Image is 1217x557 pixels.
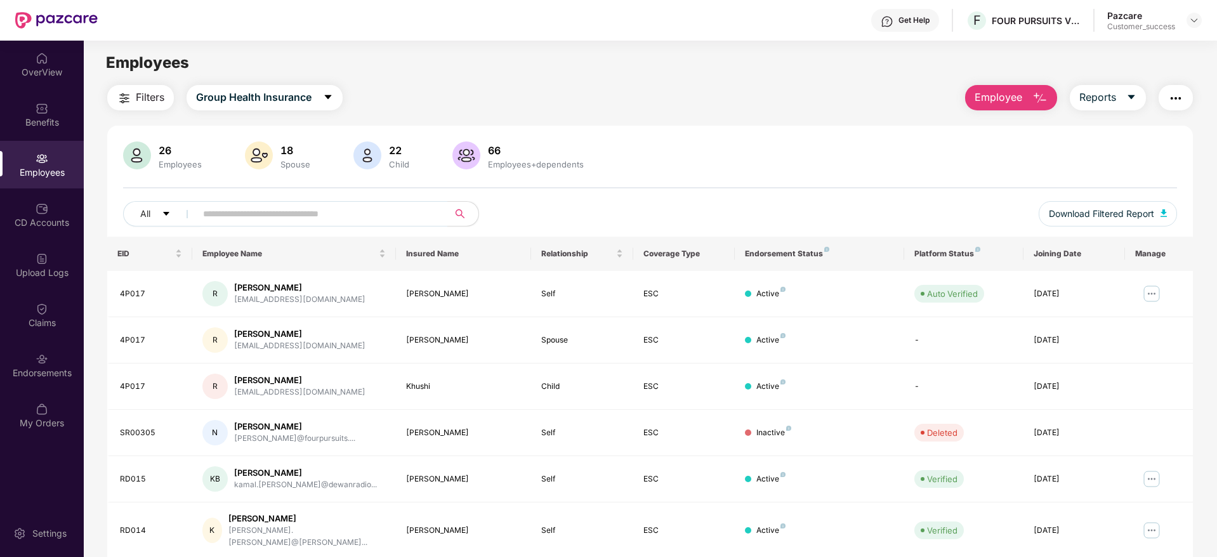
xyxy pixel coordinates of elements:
[323,92,333,103] span: caret-down
[756,473,786,485] div: Active
[643,381,725,393] div: ESC
[202,374,228,399] div: R
[234,386,365,398] div: [EMAIL_ADDRESS][DOMAIN_NAME]
[541,249,613,259] span: Relationship
[162,209,171,220] span: caret-down
[234,282,365,294] div: [PERSON_NAME]
[196,89,312,105] span: Group Health Insurance
[234,328,365,340] div: [PERSON_NAME]
[1126,92,1136,103] span: caret-down
[756,427,791,439] div: Inactive
[234,374,365,386] div: [PERSON_NAME]
[107,85,174,110] button: Filters
[904,317,1023,364] td: -
[36,202,48,215] img: svg+xml;base64,PHN2ZyBpZD0iQ0RfQWNjb3VudHMiIGRhdGEtbmFtZT0iQ0QgQWNjb3VudHMiIHhtbG5zPSJodHRwOi8vd3...
[1189,15,1199,25] img: svg+xml;base64,PHN2ZyBpZD0iRHJvcGRvd24tMzJ4MzIiIHhtbG5zPSJodHRwOi8vd3d3LnczLm9yZy8yMDAwL3N2ZyIgd2...
[927,426,957,439] div: Deleted
[245,141,273,169] img: svg+xml;base64,PHN2ZyB4bWxucz0iaHR0cDovL3d3dy53My5vcmcvMjAwMC9zdmciIHhtbG5zOnhsaW5rPSJodHRwOi8vd3...
[745,249,894,259] div: Endorsement Status
[1034,381,1115,393] div: [DATE]
[643,473,725,485] div: ESC
[202,249,376,259] span: Employee Name
[1070,85,1146,110] button: Reportscaret-down
[541,334,622,346] div: Spouse
[780,472,786,477] img: svg+xml;base64,PHN2ZyB4bWxucz0iaHR0cDovL3d3dy53My5vcmcvMjAwMC9zdmciIHdpZHRoPSI4IiBoZWlnaHQ9IjgiIH...
[1161,209,1167,217] img: svg+xml;base64,PHN2ZyB4bWxucz0iaHR0cDovL3d3dy53My5vcmcvMjAwMC9zdmciIHhtbG5zOnhsaW5rPSJodHRwOi8vd3...
[120,381,182,393] div: 4P017
[1107,22,1175,32] div: Customer_success
[780,287,786,292] img: svg+xml;base64,PHN2ZyB4bWxucz0iaHR0cDovL3d3dy53My5vcmcvMjAwMC9zdmciIHdpZHRoPSI4IiBoZWlnaHQ9IjgiIH...
[881,15,893,28] img: svg+xml;base64,PHN2ZyBpZD0iSGVscC0zMngzMiIgeG1sbnM9Imh0dHA6Ly93d3cudzMub3JnLzIwMDAvc3ZnIiB3aWR0aD...
[1032,91,1048,106] img: svg+xml;base64,PHN2ZyB4bWxucz0iaHR0cDovL3d3dy53My5vcmcvMjAwMC9zdmciIHhtbG5zOnhsaW5rPSJodHRwOi8vd3...
[531,237,633,271] th: Relationship
[541,525,622,537] div: Self
[447,209,472,219] span: search
[36,102,48,115] img: svg+xml;base64,PHN2ZyBpZD0iQmVuZWZpdHMiIHhtbG5zPSJodHRwOi8vd3d3LnczLm9yZy8yMDAwL3N2ZyIgd2lkdGg9Ij...
[406,525,522,537] div: [PERSON_NAME]
[541,381,622,393] div: Child
[140,207,150,221] span: All
[973,13,981,28] span: F
[353,141,381,169] img: svg+xml;base64,PHN2ZyB4bWxucz0iaHR0cDovL3d3dy53My5vcmcvMjAwMC9zdmciIHhtbG5zOnhsaW5rPSJodHRwOi8vd3...
[13,527,26,540] img: svg+xml;base64,PHN2ZyBpZD0iU2V0dGluZy0yMHgyMCIgeG1sbnM9Imh0dHA6Ly93d3cudzMub3JnLzIwMDAvc3ZnIiB3aW...
[452,141,480,169] img: svg+xml;base64,PHN2ZyB4bWxucz0iaHR0cDovL3d3dy53My5vcmcvMjAwMC9zdmciIHhtbG5zOnhsaW5rPSJodHRwOi8vd3...
[975,247,980,252] img: svg+xml;base64,PHN2ZyB4bWxucz0iaHR0cDovL3d3dy53My5vcmcvMjAwMC9zdmciIHdpZHRoPSI4IiBoZWlnaHQ9IjgiIH...
[107,237,192,271] th: EID
[927,287,978,300] div: Auto Verified
[786,426,791,431] img: svg+xml;base64,PHN2ZyB4bWxucz0iaHR0cDovL3d3dy53My5vcmcvMjAwMC9zdmciIHdpZHRoPSI4IiBoZWlnaHQ9IjgiIH...
[406,288,522,300] div: [PERSON_NAME]
[780,333,786,338] img: svg+xml;base64,PHN2ZyB4bWxucz0iaHR0cDovL3d3dy53My5vcmcvMjAwMC9zdmciIHdpZHRoPSI4IiBoZWlnaHQ9IjgiIH...
[756,334,786,346] div: Active
[36,303,48,315] img: svg+xml;base64,PHN2ZyBpZD0iQ2xhaW0iIHhtbG5zPSJodHRwOi8vd3d3LnczLm9yZy8yMDAwL3N2ZyIgd2lkdGg9IjIwIi...
[1034,473,1115,485] div: [DATE]
[1141,469,1162,489] img: manageButton
[1034,288,1115,300] div: [DATE]
[1023,237,1125,271] th: Joining Date
[485,159,586,169] div: Employees+dependents
[234,467,377,479] div: [PERSON_NAME]
[965,85,1057,110] button: Employee
[202,420,228,445] div: N
[36,52,48,65] img: svg+xml;base64,PHN2ZyBpZD0iSG9tZSIgeG1sbnM9Imh0dHA6Ly93d3cudzMub3JnLzIwMDAvc3ZnIiB3aWR0aD0iMjAiIG...
[117,249,173,259] span: EID
[202,466,228,492] div: KB
[447,201,479,226] button: search
[36,252,48,265] img: svg+xml;base64,PHN2ZyBpZD0iVXBsb2FkX0xvZ3MiIGRhdGEtbmFtZT0iVXBsb2FkIExvZ3MiIHhtbG5zPSJodHRwOi8vd3...
[117,91,132,106] img: svg+xml;base64,PHN2ZyB4bWxucz0iaHR0cDovL3d3dy53My5vcmcvMjAwMC9zdmciIHdpZHRoPSIyNCIgaGVpZ2h0PSIyNC...
[156,159,204,169] div: Employees
[633,237,735,271] th: Coverage Type
[485,144,586,157] div: 66
[1141,520,1162,541] img: manageButton
[120,525,182,537] div: RD014
[123,141,151,169] img: svg+xml;base64,PHN2ZyB4bWxucz0iaHR0cDovL3d3dy53My5vcmcvMjAwMC9zdmciIHhtbG5zOnhsaW5rPSJodHRwOi8vd3...
[106,53,189,72] span: Employees
[228,513,386,525] div: [PERSON_NAME]
[29,527,70,540] div: Settings
[386,159,412,169] div: Child
[406,334,522,346] div: [PERSON_NAME]
[643,334,725,346] div: ESC
[202,327,228,353] div: R
[1034,525,1115,537] div: [DATE]
[1034,334,1115,346] div: [DATE]
[824,247,829,252] img: svg+xml;base64,PHN2ZyB4bWxucz0iaHR0cDovL3d3dy53My5vcmcvMjAwMC9zdmciIHdpZHRoPSI4IiBoZWlnaHQ9IjgiIH...
[904,364,1023,410] td: -
[386,144,412,157] div: 22
[234,340,365,352] div: [EMAIL_ADDRESS][DOMAIN_NAME]
[228,525,386,549] div: [PERSON_NAME].[PERSON_NAME]@[PERSON_NAME]...
[120,427,182,439] div: SR00305
[156,144,204,157] div: 26
[234,421,355,433] div: [PERSON_NAME]
[541,473,622,485] div: Self
[406,473,522,485] div: [PERSON_NAME]
[1168,91,1183,106] img: svg+xml;base64,PHN2ZyB4bWxucz0iaHR0cDovL3d3dy53My5vcmcvMjAwMC9zdmciIHdpZHRoPSIyNCIgaGVpZ2h0PSIyNC...
[541,288,622,300] div: Self
[914,249,1013,259] div: Platform Status
[136,89,164,105] span: Filters
[120,473,182,485] div: RD015
[396,237,532,271] th: Insured Name
[202,281,228,306] div: R
[780,379,786,384] img: svg+xml;base64,PHN2ZyB4bWxucz0iaHR0cDovL3d3dy53My5vcmcvMjAwMC9zdmciIHdpZHRoPSI4IiBoZWlnaHQ9IjgiIH...
[36,353,48,365] img: svg+xml;base64,PHN2ZyBpZD0iRW5kb3JzZW1lbnRzIiB4bWxucz0iaHR0cDovL3d3dy53My5vcmcvMjAwMC9zdmciIHdpZH...
[1079,89,1116,105] span: Reports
